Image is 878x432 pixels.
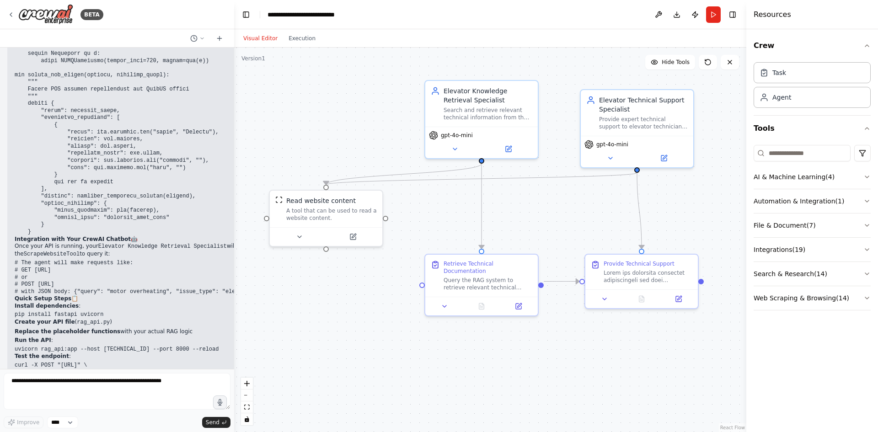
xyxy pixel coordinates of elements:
[15,362,222,383] code: curl -X POST "[URL]" \ -H "Content-Type: application/json" \ -d '{"query": "motor overheating", "...
[80,9,103,20] div: BETA
[241,378,253,389] button: zoom in
[15,295,71,302] strong: Quick Setup Steps
[212,33,227,44] button: Start a new chat
[241,378,253,425] div: React Flow controls
[604,269,692,284] div: Lorem ips dolorsita consectet adipiscingeli sed doei temporinc, utlabor etd magnaali enimadmini'v...
[15,328,120,335] strong: Replace the placeholder functions
[286,196,356,205] div: Read website content
[15,319,275,326] p: ( )
[321,164,486,185] g: Edge from 1a82bbc4-f391-4c5f-8578-7cdad28e6fc1 to c782a038-5fc4-4f05-8566-064b6ddeec17
[238,33,283,44] button: Visual Editor
[424,80,539,159] div: Elevator Knowledge Retrieval SpecialistSearch and retrieve relevant technical information from th...
[17,419,39,426] span: Improve
[662,59,690,66] span: Hide Tools
[599,116,688,130] div: Provide expert technical support to elevator technicians by analyzing their problems, retrieving ...
[726,8,739,21] button: Hide right sidebar
[15,236,275,243] h2: 🤖
[754,286,871,310] button: Web Scraping & Browsing(14)
[15,319,75,325] strong: Create your API file
[4,416,43,428] button: Improve
[444,260,532,275] div: Retrieve Technical Documentation
[213,395,227,409] button: Click to speak your automation idea
[15,337,51,343] strong: Run the API
[15,311,103,318] code: pip install fastapi uvicorn
[754,141,871,318] div: Tools
[202,417,230,428] button: Send
[580,89,694,168] div: Elevator Technical Support SpecialistProvide expert technical support to elevator technicians by ...
[632,173,646,249] g: Edge from d987b033-995b-411a-9650-ed0e896129e0 to 87fafb57-2267-41dd-a7af-9b67f8a09789
[772,68,786,77] div: Task
[187,33,209,44] button: Switch to previous chat
[24,251,80,257] code: ScrapeWebsiteTool
[98,243,227,250] code: Elevator Knowledge Retrieval Specialist
[503,301,534,312] button: Open in side panel
[663,293,694,304] button: Open in side panel
[638,153,690,164] button: Open in side panel
[15,346,219,352] code: uvicorn rag_api:app --host [TECHNICAL_ID] --port 8000 --reload
[599,96,688,114] div: Elevator Technical Support Specialist
[15,260,265,294] code: # The agent will make requests like: # GET [URL] # or # POST [URL] # with JSON body: {"query": "m...
[241,401,253,413] button: fit view
[754,189,871,213] button: Automation & Integration(1)
[720,425,745,430] a: React Flow attribution
[241,389,253,401] button: zoom out
[15,243,275,258] p: Once your API is running, your will use the to query it:
[15,353,275,360] p: :
[15,337,275,344] p: :
[15,303,79,309] strong: Install dependencies
[477,164,486,249] g: Edge from 1a82bbc4-f391-4c5f-8578-7cdad28e6fc1 to f8dbe8df-be6e-4779-8d3f-85ac86a6da1a
[15,353,69,359] strong: Test the endpoint
[240,8,252,21] button: Hide left sidebar
[444,86,532,105] div: Elevator Knowledge Retrieval Specialist
[754,165,871,189] button: AI & Machine Learning(4)
[754,238,871,261] button: Integrations(19)
[15,295,275,303] h2: 📋
[596,141,628,148] span: gpt-4o-mini
[77,319,110,325] code: rag_api.py
[283,33,321,44] button: Execution
[441,132,473,139] span: gpt-4o-mini
[482,144,534,155] button: Open in side panel
[444,107,532,121] div: Search and retrieve relevant technical information from the elevator documentation database using...
[269,190,383,247] div: ScrapeWebsiteToolRead website contentA tool that can be used to read a website content.
[241,413,253,425] button: toggle interactivity
[462,301,501,312] button: No output available
[622,293,661,304] button: No output available
[754,262,871,286] button: Search & Research(14)
[15,303,275,310] p: :
[544,277,579,286] g: Edge from f8dbe8df-be6e-4779-8d3f-85ac86a6da1a to 87fafb57-2267-41dd-a7af-9b67f8a09789
[754,33,871,59] button: Crew
[754,59,871,115] div: Crew
[444,277,532,291] div: Query the RAG system to retrieve relevant technical documentation for the technician's query: "{t...
[15,236,131,242] strong: Integration with Your CrewAI Chatbot
[275,196,283,203] img: ScrapeWebsiteTool
[268,10,356,19] nav: breadcrumb
[327,231,379,242] button: Open in side panel
[424,254,539,316] div: Retrieve Technical DocumentationQuery the RAG system to retrieve relevant technical documentation...
[604,260,675,267] div: Provide Technical Support
[772,93,791,102] div: Agent
[241,55,265,62] div: Version 1
[754,116,871,141] button: Tools
[584,254,699,309] div: Provide Technical SupportLorem ips dolorsita consectet adipiscingeli sed doei temporinc, utlabor ...
[645,55,695,69] button: Hide Tools
[206,419,219,426] span: Send
[754,9,791,20] h4: Resources
[18,4,73,25] img: Logo
[754,213,871,237] button: File & Document(7)
[286,207,377,222] div: A tool that can be used to read a website content.
[15,328,275,336] p: with your actual RAG logic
